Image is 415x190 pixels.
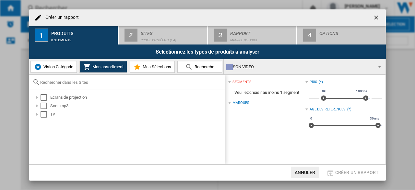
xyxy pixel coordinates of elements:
button: Annuler [291,167,319,178]
div: Sites [141,28,205,35]
span: Créer un rapport [335,170,379,175]
button: 4 Options [297,26,386,44]
div: 2 [124,29,137,42]
div: segments [232,80,251,85]
ng-md-icon: getI18NText('BUTTONS.CLOSE_DIALOG') [373,14,381,22]
div: Son - mp3 [50,103,224,109]
button: Mes Sélections [130,61,175,73]
input: Rechercher dans les Sites [40,80,222,85]
md-checkbox: Select [41,111,50,118]
div: Options [319,28,383,35]
div: Rapport [230,28,294,35]
span: 30 ans [369,116,380,121]
md-checkbox: Select [41,103,50,109]
button: 3 Rapport Matrice des prix [208,26,297,44]
span: Recherche [193,64,214,69]
button: Mon assortiment [79,61,127,73]
h4: Créer un rapport [42,14,79,21]
div: Matrice des prix [230,35,294,42]
button: Vision Catégorie [30,61,77,73]
button: Recherche [177,61,222,73]
span: 0 [309,116,313,121]
div: 0 segments [51,35,115,42]
div: SON VIDEO [226,62,373,71]
button: Créer un rapport [325,167,381,178]
div: 3 [214,29,227,42]
span: Vision Catégorie [42,64,73,69]
span: Mon assortiment [91,64,124,69]
span: 0€ [321,89,327,94]
div: Tv [50,111,224,118]
button: getI18NText('BUTTONS.CLOSE_DIALOG') [370,11,383,24]
button: 2 Sites Profil par défaut (14) [119,26,208,44]
div: Ecrans de projection [50,94,224,101]
div: Selectionnez les types de produits à analyser [29,44,386,59]
span: Mes Sélections [141,64,171,69]
div: Profil par défaut (14) [141,35,205,42]
div: Age des références [310,107,346,112]
div: 1 [35,29,48,42]
span: Veuillez choisir au moins 1 segment [228,86,305,99]
div: Marques [232,100,249,106]
div: 4 [303,29,316,42]
img: wiser-icon-blue.png [34,63,42,71]
button: 1 Produits 0 segments [29,26,118,44]
div: Produits [51,28,115,35]
md-checkbox: Select [41,94,50,101]
div: Prix [310,80,317,85]
span: 10000€ [355,89,368,94]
